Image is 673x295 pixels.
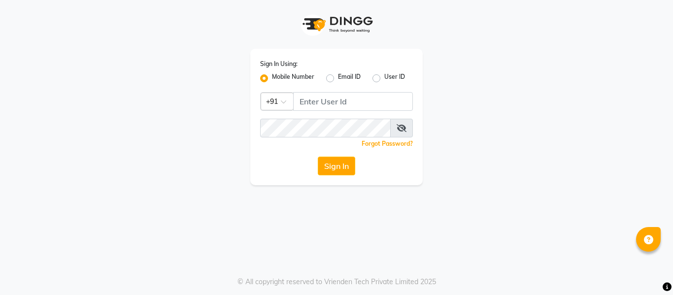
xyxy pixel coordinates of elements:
[297,10,376,39] img: logo1.svg
[632,256,663,285] iframe: chat widget
[260,60,298,68] label: Sign In Using:
[272,72,314,84] label: Mobile Number
[260,119,391,137] input: Username
[338,72,361,84] label: Email ID
[293,92,413,111] input: Username
[318,157,355,175] button: Sign In
[362,140,413,147] a: Forgot Password?
[384,72,405,84] label: User ID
